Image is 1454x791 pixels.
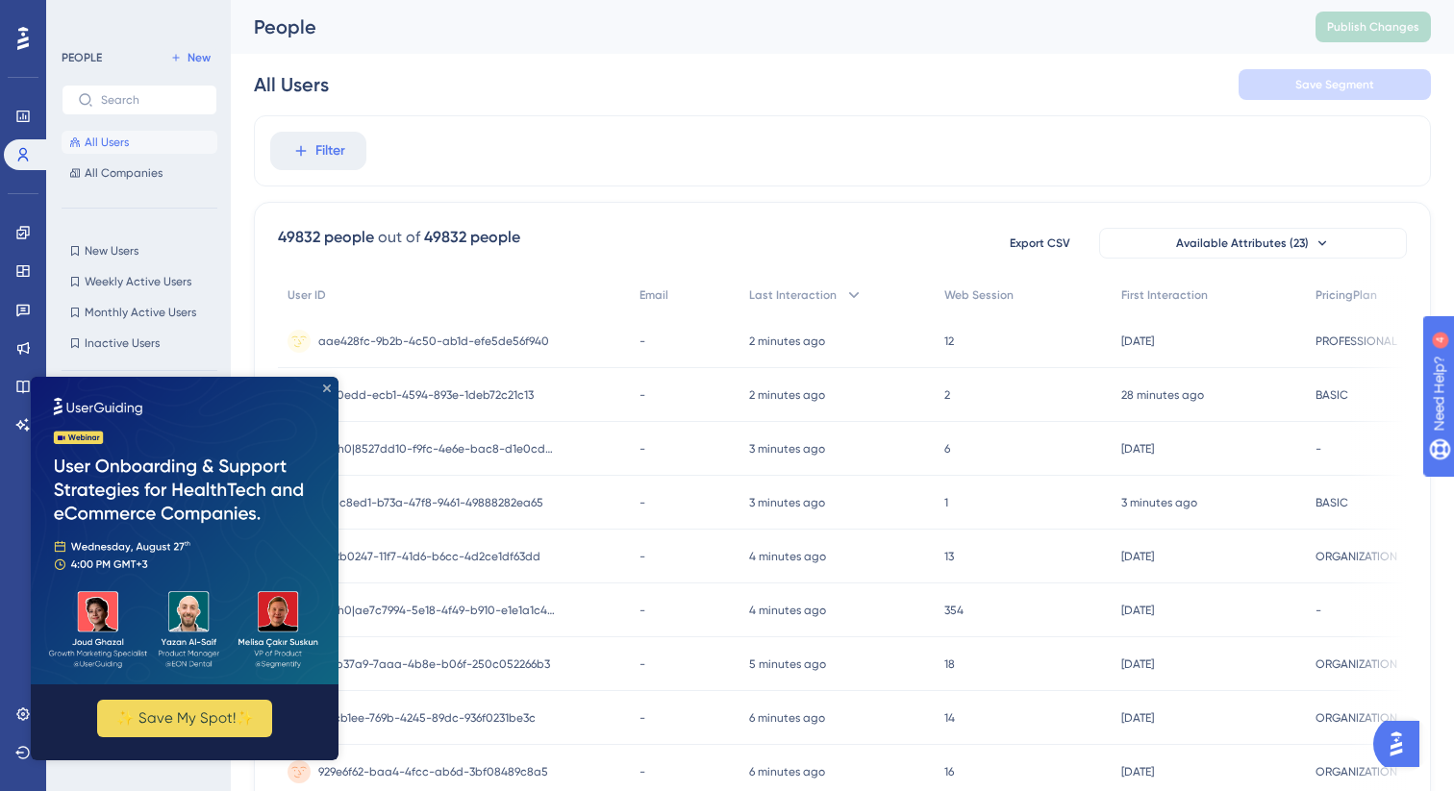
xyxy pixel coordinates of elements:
[85,274,191,289] span: Weekly Active Users
[1121,334,1154,348] time: [DATE]
[318,334,549,349] span: aae428fc-9b2b-4c50-ab1d-efe5de56f940
[318,387,534,403] span: 1bff0edd-ecb1-4594-893e-1deb72c21c13
[1121,388,1204,402] time: 28 minutes ago
[1010,235,1070,251] span: Export CSV
[944,495,948,510] span: 1
[62,301,217,324] button: Monthly Active Users
[749,442,825,456] time: 3 minutes ago
[944,549,954,564] span: 13
[639,334,645,349] span: -
[1316,12,1431,42] button: Publish Changes
[1316,334,1397,349] span: PROFESSIONAL
[62,239,217,262] button: New Users
[749,388,825,402] time: 2 minutes ago
[944,387,950,403] span: 2
[944,603,964,618] span: 354
[1316,441,1321,457] span: -
[62,332,217,355] button: Inactive Users
[749,334,825,348] time: 2 minutes ago
[378,226,420,249] div: out of
[1316,495,1348,510] span: BASIC
[1176,235,1309,251] span: Available Attributes (23)
[318,710,536,726] span: 123cb1ee-769b-4245-89dc-936f0231be3c
[1121,765,1154,779] time: [DATE]
[292,8,300,15] div: Close Preview
[1121,711,1154,725] time: [DATE]
[163,46,217,69] button: New
[318,656,550,672] span: af3b37a9-7aaa-4b8e-b06f-250c052266b3
[1121,604,1154,617] time: [DATE]
[66,323,241,360] button: ✨ Save My Spot!✨
[134,10,139,25] div: 4
[1121,442,1154,456] time: [DATE]
[944,334,954,349] span: 12
[45,5,120,28] span: Need Help?
[639,603,645,618] span: -
[1373,715,1431,773] iframe: UserGuiding AI Assistant Launcher
[1121,287,1208,303] span: First Interaction
[1316,764,1397,779] span: ORGANIZATION
[85,305,196,320] span: Monthly Active Users
[254,13,1267,40] div: People
[101,93,201,107] input: Search
[749,550,826,563] time: 4 minutes ago
[1316,387,1348,403] span: BASIC
[85,165,163,181] span: All Companies
[1121,657,1154,671] time: [DATE]
[749,657,826,671] time: 5 minutes ago
[639,656,645,672] span: -
[62,50,102,65] div: PEOPLE
[1327,19,1419,35] span: Publish Changes
[639,710,645,726] span: -
[1316,656,1397,672] span: ORGANIZATION
[749,287,837,303] span: Last Interaction
[944,710,955,726] span: 14
[639,387,645,403] span: -
[1316,287,1377,303] span: PricingPlan
[62,270,217,293] button: Weekly Active Users
[318,495,543,510] span: 3b0c8ed1-b73a-47f8-9461-49888282ea65
[424,226,520,249] div: 49832 people
[639,764,645,779] span: -
[639,441,645,457] span: -
[318,549,540,564] span: da2b0247-11f7-41d6-b6cc-4d2ce1df63dd
[944,441,950,457] span: 6
[85,243,138,259] span: New Users
[1121,496,1197,509] time: 3 minutes ago
[639,495,645,510] span: -
[318,441,559,457] span: auth0|8527dd10-f9fc-4e6e-bac8-d1e0cdefb879
[278,226,374,249] div: 49832 people
[1295,77,1374,92] span: Save Segment
[1121,550,1154,563] time: [DATE]
[254,71,329,98] div: All Users
[1316,603,1321,618] span: -
[749,496,825,509] time: 3 minutes ago
[85,135,129,150] span: All Users
[318,764,548,779] span: 929e6f62-baa4-4fcc-ab6d-3bf08489c8a5
[62,161,217,185] button: All Companies
[639,287,668,303] span: Email
[62,131,217,154] button: All Users
[944,287,1014,303] span: Web Session
[315,139,345,162] span: Filter
[991,228,1088,259] button: Export CSV
[270,132,366,170] button: Filter
[749,765,825,779] time: 6 minutes ago
[318,603,559,618] span: auth0|ae7c7994-5e18-4f49-b910-e1e1a1c476ed
[1316,710,1397,726] span: ORGANIZATION
[1239,69,1431,100] button: Save Segment
[85,335,160,351] span: Inactive Users
[749,711,825,725] time: 6 minutes ago
[749,604,826,617] time: 4 minutes ago
[944,656,955,672] span: 18
[188,50,211,65] span: New
[639,549,645,564] span: -
[1316,549,1397,564] span: ORGANIZATION
[288,287,326,303] span: User ID
[944,764,954,779] span: 16
[1099,228,1407,259] button: Available Attributes (23)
